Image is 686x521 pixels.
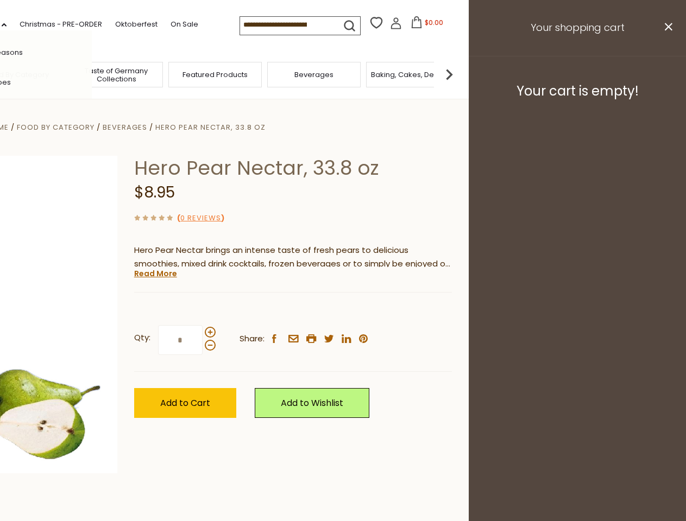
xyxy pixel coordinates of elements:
[294,71,333,79] a: Beverages
[425,18,443,27] span: $0.00
[438,63,460,85] img: next arrow
[160,397,210,409] span: Add to Cart
[240,332,265,346] span: Share:
[103,122,147,132] a: Beverages
[17,122,95,132] a: Food By Category
[134,156,452,180] h1: Hero Pear Nectar, 33.8 oz
[180,213,221,224] a: 0 Reviews
[255,388,369,418] a: Add to Wishlist
[134,244,452,271] p: Hero Pear Nectar brings an intense taste of fresh pears to delicious smoothies, mixed drink cockt...
[134,268,177,279] a: Read More
[177,213,224,223] span: ( )
[158,325,203,355] input: Qty:
[171,18,198,30] a: On Sale
[134,331,150,345] strong: Qty:
[20,18,102,30] a: Christmas - PRE-ORDER
[73,67,160,83] a: Taste of Germany Collections
[182,71,248,79] a: Featured Products
[134,388,236,418] button: Add to Cart
[115,18,158,30] a: Oktoberfest
[404,16,450,33] button: $0.00
[482,83,672,99] h3: Your cart is empty!
[371,71,455,79] a: Baking, Cakes, Desserts
[155,122,266,132] a: Hero Pear Nectar, 33.8 oz
[134,182,175,203] span: $8.95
